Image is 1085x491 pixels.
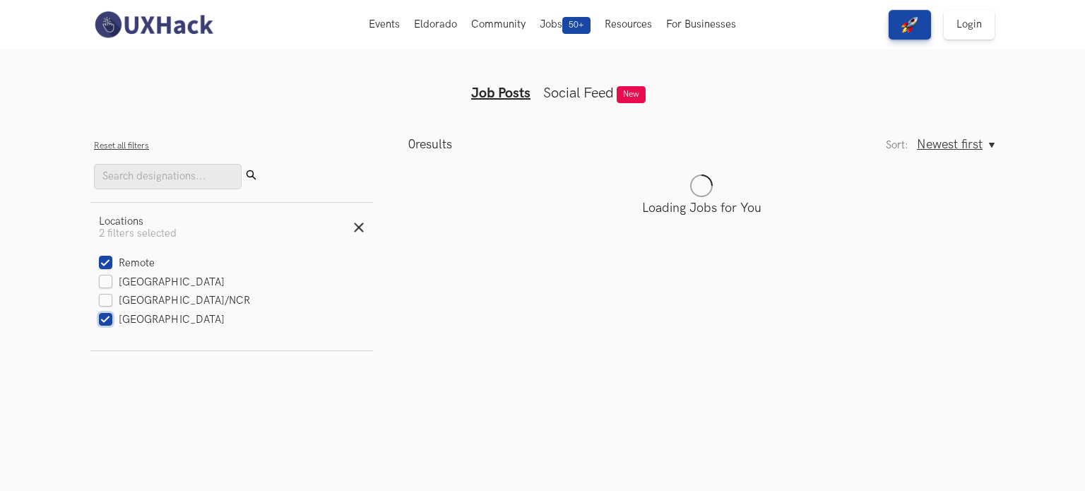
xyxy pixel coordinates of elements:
[471,85,530,102] a: Job Posts
[99,227,177,239] span: 2 filters selected
[408,137,452,152] p: results
[90,10,216,40] img: UXHack-logo.png
[94,141,149,151] button: Reset all filters
[99,215,177,227] div: Locations
[90,203,373,252] button: Locations2 filters selected
[271,62,814,102] ul: Tabs Interface
[917,137,995,152] button: Newest first, Sort:
[543,85,614,102] a: Social Feed
[886,139,908,151] label: Sort:
[617,86,646,103] span: New
[408,137,415,152] span: 0
[90,252,373,350] div: Locations2 filters selected
[901,16,918,33] img: rocket
[99,256,155,271] label: Remote
[408,201,995,215] p: Loading Jobs for You
[94,164,242,189] input: Search
[99,294,250,309] label: [GEOGRAPHIC_DATA]/NCR
[944,10,995,40] a: Login
[562,17,591,34] span: 50+
[917,137,983,152] span: Newest first
[99,276,225,290] label: [GEOGRAPHIC_DATA]
[99,313,225,328] label: [GEOGRAPHIC_DATA]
